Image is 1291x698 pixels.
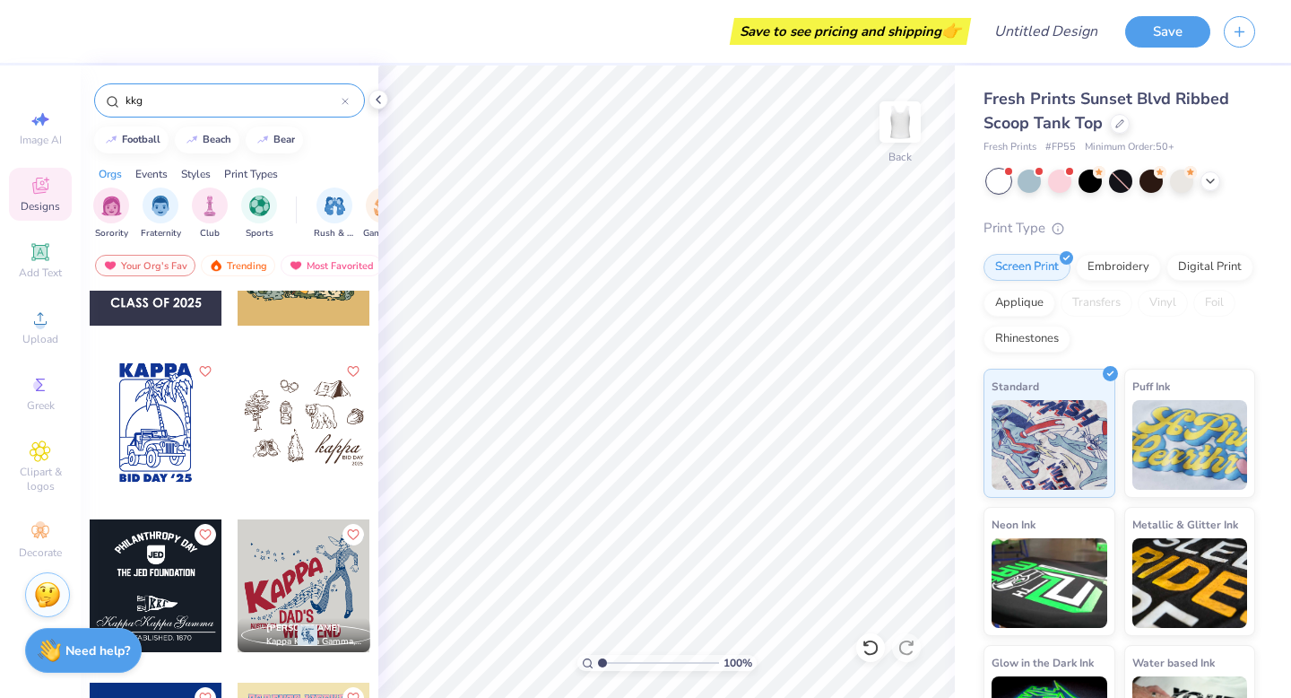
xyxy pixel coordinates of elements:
[192,188,228,240] div: filter for Club
[342,361,364,382] button: Like
[734,18,966,45] div: Save to see pricing and shipping
[888,149,912,165] div: Back
[185,135,199,145] img: trend_line.gif
[241,188,277,240] div: filter for Sports
[980,13,1112,49] input: Untitled Design
[325,196,345,216] img: Rush & Bid Image
[203,135,231,144] div: beach
[941,20,961,41] span: 👉
[1132,377,1170,396] span: Puff Ink
[1193,290,1235,317] div: Foil
[281,255,382,276] div: Most Favorited
[192,188,228,240] button: filter button
[224,166,278,182] div: Print Types
[124,92,342,109] input: Try "Alpha"
[983,254,1070,281] div: Screen Print
[122,135,160,144] div: football
[93,188,129,240] button: filter button
[314,188,355,240] button: filter button
[983,290,1055,317] div: Applique
[27,398,55,413] span: Greek
[200,196,220,216] img: Club Image
[983,88,1229,134] span: Fresh Prints Sunset Blvd Ribbed Scoop Tank Top
[103,259,117,272] img: most_fav.gif
[1132,538,1248,628] img: Metallic & Glitter Ink
[992,538,1107,628] img: Neon Ink
[723,655,752,671] span: 100 %
[1138,290,1188,317] div: Vinyl
[141,188,181,240] button: filter button
[314,227,355,240] span: Rush & Bid
[1045,140,1076,155] span: # FP55
[363,188,404,240] button: filter button
[20,133,62,147] span: Image AI
[104,135,118,145] img: trend_line.gif
[19,545,62,560] span: Decorate
[363,227,404,240] span: Game Day
[94,127,169,153] button: football
[983,218,1255,239] div: Print Type
[363,188,404,240] div: filter for Game Day
[289,259,303,272] img: most_fav.gif
[983,140,1036,155] span: Fresh Prints
[882,104,918,140] img: Back
[1132,400,1248,490] img: Puff Ink
[983,326,1070,353] div: Rhinestones
[266,622,341,634] span: [PERSON_NAME]
[992,653,1094,672] span: Glow in the Dark Ink
[342,524,364,545] button: Like
[246,127,303,153] button: bear
[21,199,60,214] span: Designs
[195,361,216,382] button: Like
[9,465,72,493] span: Clipart & logos
[181,166,211,182] div: Styles
[374,196,394,216] img: Game Day Image
[93,188,129,240] div: filter for Sorority
[209,259,223,272] img: trending.gif
[1125,16,1210,48] button: Save
[201,255,275,276] div: Trending
[95,227,128,240] span: Sorority
[1061,290,1132,317] div: Transfers
[246,227,273,240] span: Sports
[141,188,181,240] div: filter for Fraternity
[65,642,130,659] strong: Need help?
[1085,140,1174,155] span: Minimum Order: 50 +
[1076,254,1161,281] div: Embroidery
[175,127,239,153] button: beach
[135,166,168,182] div: Events
[992,377,1039,396] span: Standard
[314,188,355,240] div: filter for Rush & Bid
[249,196,270,216] img: Sports Image
[101,196,122,216] img: Sorority Image
[1132,653,1215,672] span: Water based Ink
[992,515,1035,534] span: Neon Ink
[256,135,270,145] img: trend_line.gif
[22,332,58,346] span: Upload
[95,255,195,276] div: Your Org's Fav
[195,524,216,545] button: Like
[151,196,170,216] img: Fraternity Image
[241,188,277,240] button: filter button
[1132,515,1238,534] span: Metallic & Glitter Ink
[200,227,220,240] span: Club
[99,166,122,182] div: Orgs
[19,266,62,280] span: Add Text
[992,400,1107,490] img: Standard
[273,135,295,144] div: bear
[141,227,181,240] span: Fraternity
[266,635,363,649] span: Kappa Kappa Gamma, [GEOGRAPHIC_DATA][US_STATE]
[1166,254,1253,281] div: Digital Print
